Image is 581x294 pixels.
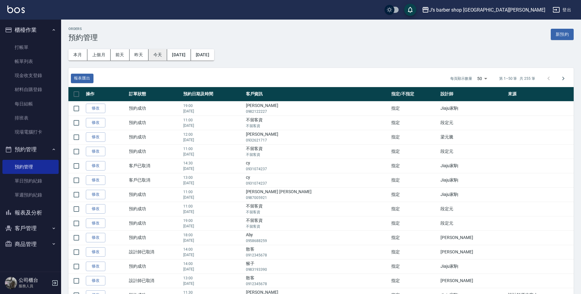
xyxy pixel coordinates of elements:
[86,161,105,171] a: 修改
[429,6,545,14] div: J’s barber shop [GEOGRAPHIC_DATA][PERSON_NAME]
[390,202,439,216] td: 指定
[2,111,59,125] a: 排班表
[244,230,390,245] td: Aby
[167,49,191,61] button: [DATE]
[244,216,390,230] td: 不留客資
[246,138,389,143] p: 0932621717
[246,181,389,186] p: 0931074237
[127,159,182,173] td: 客戶已取消
[127,245,182,259] td: 設計師已取消
[183,189,243,195] p: 11:00
[246,281,389,287] p: 0912345678
[183,195,243,200] p: [DATE]
[2,205,59,221] button: 報表及分析
[244,101,390,116] td: [PERSON_NAME]
[7,6,25,13] img: Logo
[244,202,390,216] td: 不留客資
[390,245,439,259] td: 指定
[450,76,472,81] p: 每頁顯示數量
[183,266,243,272] p: [DATE]
[19,277,50,283] h5: 公司櫃台
[390,230,439,245] td: 指定
[183,152,243,157] p: [DATE]
[183,218,243,223] p: 19:00
[390,216,439,230] td: 指定
[127,274,182,288] td: 設計師已取消
[2,54,59,68] a: 帳單列表
[183,132,243,137] p: 12:00
[2,97,59,111] a: 每日結帳
[5,277,17,289] img: Person
[2,83,59,97] a: 材料自購登錄
[127,116,182,130] td: 預約成功
[390,144,439,159] td: 指定
[390,274,439,288] td: 指定
[439,274,506,288] td: [PERSON_NAME]
[86,175,105,185] a: 修改
[244,173,390,187] td: cy
[127,173,182,187] td: 客戶已取消
[86,118,105,127] a: 修改
[246,209,389,215] p: 不留客資
[148,49,167,61] button: 今天
[439,245,506,259] td: [PERSON_NAME]
[419,4,548,16] button: J’s barber shop [GEOGRAPHIC_DATA][PERSON_NAME]
[2,188,59,202] a: 單週預約紀錄
[86,104,105,113] a: 修改
[183,103,243,108] p: 19:00
[19,283,50,289] p: 服務人員
[551,31,574,37] a: 新預約
[130,49,148,61] button: 昨天
[127,130,182,144] td: 預約成功
[127,230,182,245] td: 預約成功
[183,223,243,229] p: [DATE]
[183,123,243,128] p: [DATE]
[183,232,243,238] p: 18:00
[86,190,105,199] a: 修改
[183,180,243,186] p: [DATE]
[183,117,243,123] p: 11:00
[183,209,243,215] p: [DATE]
[439,187,506,202] td: Jiaju家駒
[127,144,182,159] td: 預約成功
[439,259,506,274] td: Jiaju家駒
[246,109,389,114] p: 0982122227
[127,101,182,116] td: 預約成功
[86,233,105,242] a: 修改
[2,40,59,54] a: 打帳單
[2,174,59,188] a: 單日預約紀錄
[86,147,105,156] a: 修改
[246,267,389,272] p: 0983193390
[183,175,243,180] p: 13:00
[439,173,506,187] td: Jiaju家駒
[182,87,244,101] th: 預約日期及時間
[183,108,243,114] p: [DATE]
[246,195,389,200] p: 0987005921
[191,49,214,61] button: [DATE]
[68,49,87,61] button: 本月
[246,166,389,172] p: 0931074237
[111,49,130,61] button: 前天
[550,4,574,16] button: 登出
[127,259,182,274] td: 預約成功
[390,130,439,144] td: 指定
[183,238,243,243] p: [DATE]
[68,33,98,42] h3: 預約管理
[390,187,439,202] td: 指定
[2,160,59,174] a: 預約管理
[86,247,105,257] a: 修改
[84,87,127,101] th: 操作
[499,76,535,81] p: 第 1–50 筆 共 255 筆
[390,87,439,101] th: 指定/不指定
[506,87,574,101] th: 來源
[2,125,59,139] a: 現場電腦打卡
[244,144,390,159] td: 不留客資
[183,146,243,152] p: 11:00
[68,27,98,31] h2: Orders
[127,216,182,230] td: 預約成功
[246,123,389,129] p: 不留客資
[71,74,93,83] a: 報表匯出
[2,68,59,83] a: 現金收支登錄
[439,230,506,245] td: [PERSON_NAME]
[439,202,506,216] td: 段定元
